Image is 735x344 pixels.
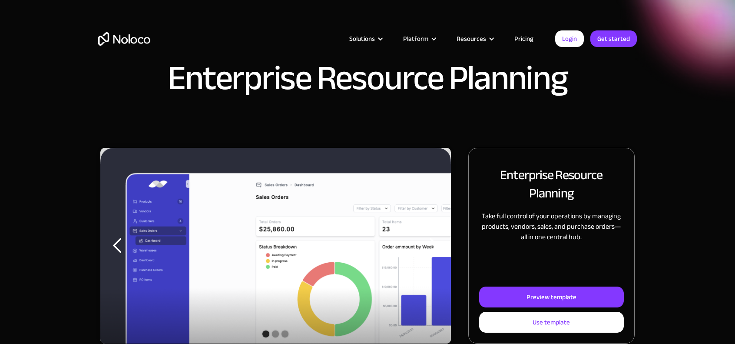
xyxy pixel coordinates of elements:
div: Show slide 1 of 3 [262,331,269,337]
div: Resources [457,33,486,44]
a: Login [555,30,584,47]
div: Platform [403,33,428,44]
div: Show slide 2 of 3 [272,331,279,337]
div: next slide [416,148,451,344]
a: home [98,32,150,46]
div: Platform [392,33,446,44]
div: Solutions [349,33,375,44]
div: Use template [533,317,570,328]
a: Pricing [503,33,544,44]
div: Resources [446,33,503,44]
div: carousel [100,148,451,344]
div: Show slide 3 of 3 [281,331,288,337]
div: Solutions [338,33,392,44]
div: previous slide [100,148,135,344]
a: Use template [479,312,624,333]
div: 1 of 3 [100,148,451,344]
h1: Enterprise Resource Planning [168,61,567,96]
a: Preview template [479,287,624,307]
a: Get started [590,30,637,47]
h2: Enterprise Resource Planning [479,166,624,202]
div: Preview template [526,291,576,303]
p: Take full control of your operations by managing products, vendors, sales, and purchase orders—al... [479,211,624,242]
